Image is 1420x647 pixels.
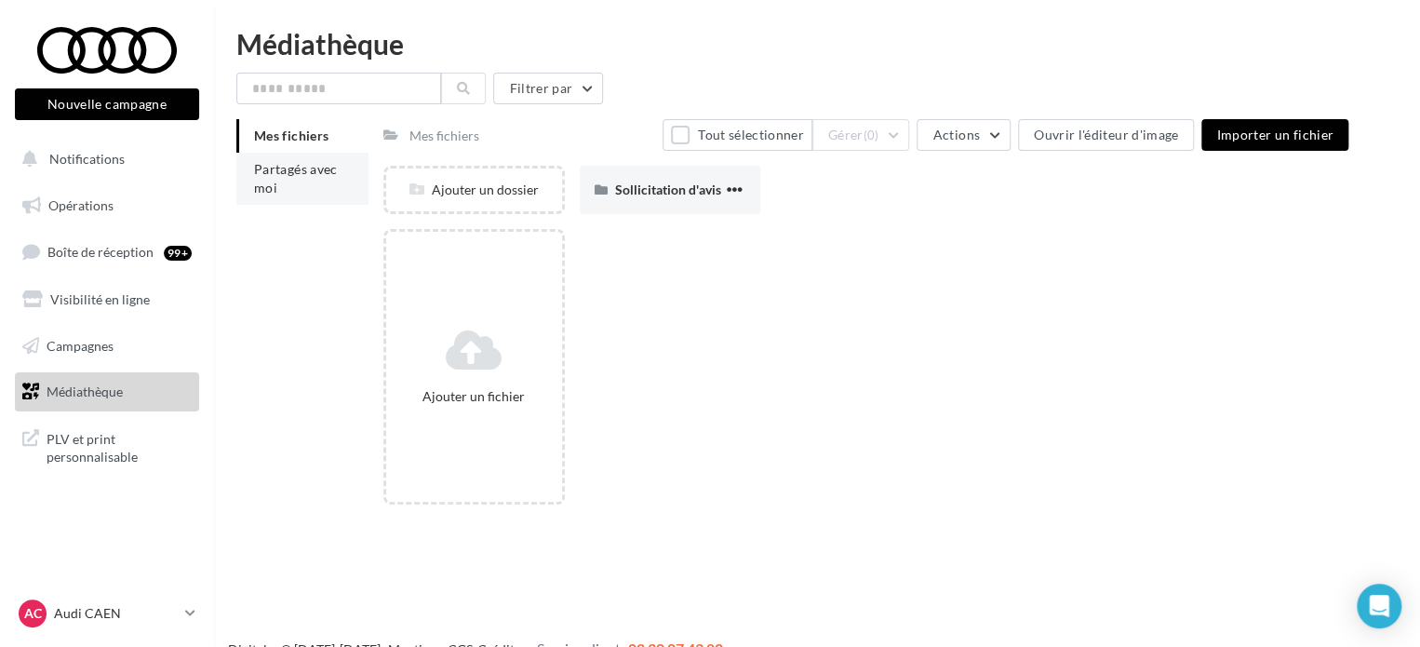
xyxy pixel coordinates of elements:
button: Filtrer par [493,73,603,104]
a: Opérations [11,186,203,225]
span: Médiathèque [47,384,123,399]
button: Nouvelle campagne [15,88,199,120]
span: (0) [864,128,879,142]
button: Tout sélectionner [663,119,811,151]
span: PLV et print personnalisable [47,426,192,466]
a: Médiathèque [11,372,203,411]
span: Partagés avec moi [254,161,338,195]
button: Ouvrir l'éditeur d'image [1018,119,1194,151]
button: Gérer(0) [812,119,910,151]
span: Opérations [48,197,114,213]
div: Ajouter un fichier [394,387,555,406]
span: Importer un fichier [1216,127,1333,142]
span: Boîte de réception [47,244,154,260]
span: AC [24,604,42,623]
p: Audi CAEN [54,604,178,623]
div: Open Intercom Messenger [1357,584,1401,628]
div: Ajouter un dossier [386,181,562,199]
button: Notifications [11,140,195,179]
span: Mes fichiers [254,128,328,143]
div: 99+ [164,246,192,261]
button: Importer un fichier [1201,119,1348,151]
div: Mes fichiers [409,127,479,145]
a: AC Audi CAEN [15,596,199,631]
a: PLV et print personnalisable [11,419,203,474]
button: Actions [917,119,1010,151]
span: Visibilité en ligne [50,291,150,307]
a: Campagnes [11,327,203,366]
div: Médiathèque [236,30,1398,58]
span: Notifications [49,151,125,167]
span: Campagnes [47,337,114,353]
a: Boîte de réception99+ [11,232,203,272]
span: Actions [932,127,979,142]
a: Visibilité en ligne [11,280,203,319]
span: Sollicitation d'avis [615,182,721,197]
